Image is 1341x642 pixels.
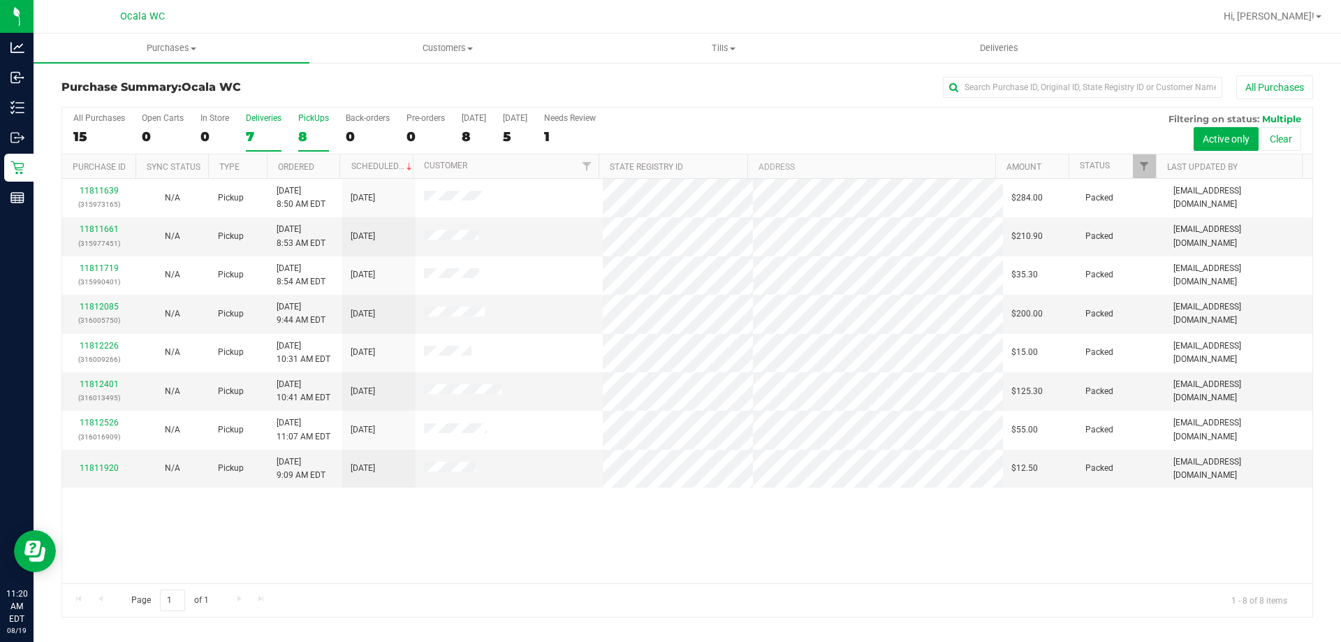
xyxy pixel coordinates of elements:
[120,10,165,22] span: Ocala WC
[71,391,127,404] p: (316013495)
[165,347,180,357] span: Not Applicable
[544,129,596,145] div: 1
[165,270,180,279] span: Not Applicable
[219,162,240,172] a: Type
[277,262,325,289] span: [DATE] 8:54 AM EDT
[277,340,330,366] span: [DATE] 10:31 AM EDT
[80,341,119,351] a: 11812226
[576,154,599,178] a: Filter
[424,161,467,170] a: Customer
[586,42,860,54] span: Tills
[1085,230,1113,243] span: Packed
[80,224,119,234] a: 11811661
[943,77,1222,98] input: Search Purchase ID, Original ID, State Registry ID or Customer Name...
[462,113,486,123] div: [DATE]
[1011,307,1043,321] span: $200.00
[1173,455,1304,482] span: [EMAIL_ADDRESS][DOMAIN_NAME]
[1085,385,1113,398] span: Packed
[277,300,325,327] span: [DATE] 9:44 AM EDT
[165,309,180,319] span: Not Applicable
[10,161,24,175] inline-svg: Retail
[10,191,24,205] inline-svg: Reports
[119,590,220,611] span: Page of 1
[218,191,244,205] span: Pickup
[861,34,1137,63] a: Deliveries
[1173,340,1304,366] span: [EMAIL_ADDRESS][DOMAIN_NAME]
[1224,10,1314,22] span: Hi, [PERSON_NAME]!
[80,379,119,389] a: 11812401
[585,34,861,63] a: Tills
[1220,590,1298,611] span: 1 - 8 of 8 items
[80,263,119,273] a: 11811719
[310,42,585,54] span: Customers
[1194,127,1259,151] button: Active only
[1085,423,1113,437] span: Packed
[277,184,325,211] span: [DATE] 8:50 AM EDT
[147,162,200,172] a: Sync Status
[165,386,180,396] span: Not Applicable
[34,42,309,54] span: Purchases
[1011,230,1043,243] span: $210.90
[346,113,390,123] div: Back-orders
[1080,161,1110,170] a: Status
[277,378,330,404] span: [DATE] 10:41 AM EDT
[218,307,244,321] span: Pickup
[1173,262,1304,289] span: [EMAIL_ADDRESS][DOMAIN_NAME]
[351,191,375,205] span: [DATE]
[80,463,119,473] a: 11811920
[1085,307,1113,321] span: Packed
[165,230,180,243] button: N/A
[61,81,478,94] h3: Purchase Summary:
[351,385,375,398] span: [DATE]
[165,423,180,437] button: N/A
[160,590,185,611] input: 1
[10,41,24,54] inline-svg: Analytics
[351,268,375,282] span: [DATE]
[200,129,229,145] div: 0
[503,129,527,145] div: 5
[961,42,1037,54] span: Deliveries
[71,314,127,327] p: (316005750)
[346,129,390,145] div: 0
[10,101,24,115] inline-svg: Inventory
[165,425,180,435] span: Not Applicable
[6,625,27,636] p: 08/19
[1011,346,1038,359] span: $15.00
[165,463,180,473] span: Not Applicable
[503,113,527,123] div: [DATE]
[406,113,445,123] div: Pre-orders
[298,113,329,123] div: PickUps
[218,230,244,243] span: Pickup
[73,162,126,172] a: Purchase ID
[80,418,119,428] a: 11812526
[10,131,24,145] inline-svg: Outbound
[277,455,325,482] span: [DATE] 9:09 AM EDT
[218,385,244,398] span: Pickup
[246,129,281,145] div: 7
[610,162,683,172] a: State Registry ID
[351,161,415,171] a: Scheduled
[165,307,180,321] button: N/A
[71,430,127,444] p: (316016909)
[1011,462,1038,475] span: $12.50
[1085,462,1113,475] span: Packed
[277,223,325,249] span: [DATE] 8:53 AM EDT
[80,302,119,312] a: 11812085
[309,34,585,63] a: Customers
[71,198,127,211] p: (315973165)
[462,129,486,145] div: 8
[1261,127,1301,151] button: Clear
[1011,423,1038,437] span: $55.00
[1085,268,1113,282] span: Packed
[1011,268,1038,282] span: $35.30
[351,307,375,321] span: [DATE]
[200,113,229,123] div: In Store
[1173,416,1304,443] span: [EMAIL_ADDRESS][DOMAIN_NAME]
[406,129,445,145] div: 0
[10,71,24,85] inline-svg: Inbound
[165,462,180,475] button: N/A
[1011,385,1043,398] span: $125.30
[14,530,56,572] iframe: Resource center
[544,113,596,123] div: Needs Review
[165,193,180,203] span: Not Applicable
